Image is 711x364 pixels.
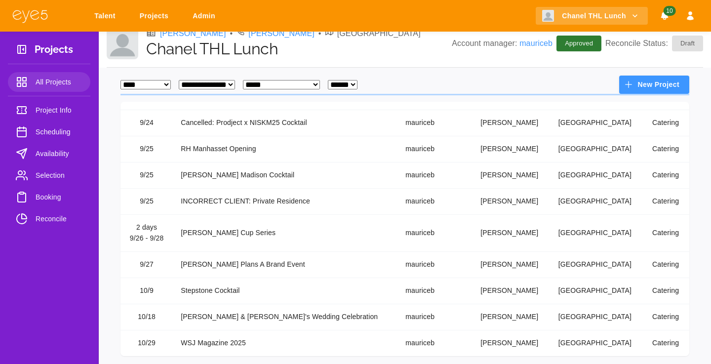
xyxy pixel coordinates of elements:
[36,126,82,138] span: Scheduling
[644,304,689,330] td: Catering
[473,162,550,189] td: [PERSON_NAME]
[551,252,644,278] td: [GEOGRAPHIC_DATA]
[674,39,701,48] span: Draft
[128,233,165,244] div: 9/26 - 9/28
[173,136,397,162] td: RH Manhasset Opening
[173,189,397,215] td: INCORRECT CLIENT: Private Residence
[473,189,550,215] td: [PERSON_NAME]
[473,110,550,136] td: [PERSON_NAME]
[128,118,165,128] div: 9/24
[473,252,550,278] td: [PERSON_NAME]
[644,215,689,252] td: Catering
[36,104,82,116] span: Project Info
[36,213,82,225] span: Reconcile
[128,285,165,296] div: 10/9
[8,187,90,207] a: Booking
[36,169,82,181] span: Selection
[173,330,397,357] td: WSJ Magazine 2025
[452,38,553,49] p: Account manager:
[551,304,644,330] td: [GEOGRAPHIC_DATA]
[128,196,165,207] div: 9/25
[542,10,554,22] img: Client logo
[656,7,673,25] button: Notifications
[397,110,473,136] td: mauriceb
[519,39,553,47] a: mauriceb
[473,330,550,357] td: [PERSON_NAME]
[8,100,90,120] a: Project Info
[128,312,165,323] div: 10/18
[186,7,225,25] a: Admin
[551,215,644,252] td: [GEOGRAPHIC_DATA]
[551,162,644,189] td: [GEOGRAPHIC_DATA]
[397,136,473,162] td: mauriceb
[146,40,452,58] h1: Chanel THL Lunch
[551,189,644,215] td: [GEOGRAPHIC_DATA]
[88,7,125,25] a: Talent
[551,278,644,304] td: [GEOGRAPHIC_DATA]
[473,136,550,162] td: [PERSON_NAME]
[644,189,689,215] td: Catering
[173,110,397,136] td: Cancelled: Prodject x NISKM25 Cocktail
[36,148,82,160] span: Availability
[397,304,473,330] td: mauriceb
[8,122,90,142] a: Scheduling
[128,144,165,155] div: 9/25
[473,215,550,252] td: [PERSON_NAME]
[559,39,599,48] span: Approved
[173,304,397,330] td: [PERSON_NAME] & [PERSON_NAME]'s Wedding Celebration
[397,162,473,189] td: mauriceb
[551,110,644,136] td: [GEOGRAPHIC_DATA]
[619,76,689,94] button: New Project
[128,338,165,349] div: 10/29
[35,43,73,59] h3: Projects
[8,209,90,229] a: Reconcile
[318,28,321,40] li: •
[397,189,473,215] td: mauriceb
[473,304,550,330] td: [PERSON_NAME]
[173,278,397,304] td: Stepstone Cocktail
[337,28,421,40] p: [GEOGRAPHIC_DATA]
[173,162,397,189] td: [PERSON_NAME] Madison Cocktail
[173,252,397,278] td: [PERSON_NAME] Plans A Brand Event
[397,330,473,357] td: mauriceb
[230,28,233,40] li: •
[128,222,165,233] div: 2 days
[397,278,473,304] td: mauriceb
[536,7,648,25] button: Chanel THL Lunch
[551,330,644,357] td: [GEOGRAPHIC_DATA]
[644,136,689,162] td: Catering
[36,191,82,203] span: Booking
[160,28,226,40] a: [PERSON_NAME]
[248,28,315,40] a: [PERSON_NAME]
[663,6,675,16] span: 10
[551,136,644,162] td: [GEOGRAPHIC_DATA]
[644,252,689,278] td: Catering
[8,72,90,92] a: All Projects
[107,28,138,59] img: Client logo
[128,170,165,181] div: 9/25
[173,215,397,252] td: [PERSON_NAME] Cup Series
[473,278,550,304] td: [PERSON_NAME]
[12,9,48,23] img: eye5
[397,252,473,278] td: mauriceb
[644,110,689,136] td: Catering
[133,7,178,25] a: Projects
[36,76,82,88] span: All Projects
[644,330,689,357] td: Catering
[128,259,165,270] div: 9/27
[605,36,703,51] p: Reconcile Status:
[8,165,90,185] a: Selection
[644,278,689,304] td: Catering
[8,144,90,163] a: Availability
[644,162,689,189] td: Catering
[397,215,473,252] td: mauriceb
